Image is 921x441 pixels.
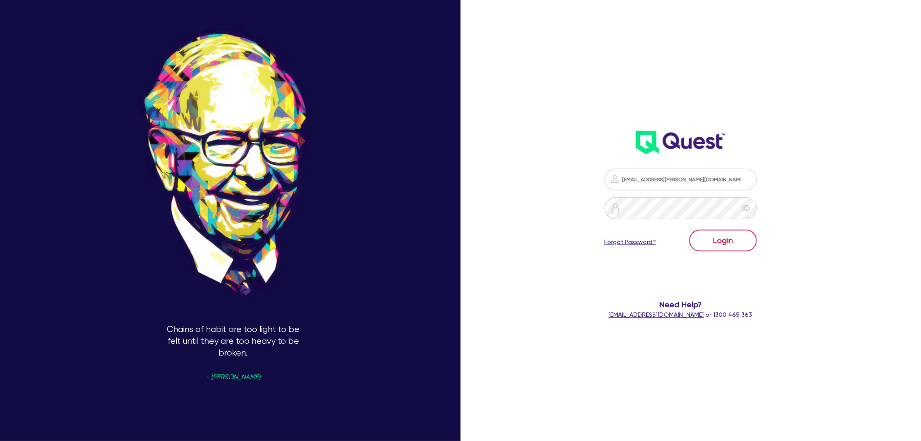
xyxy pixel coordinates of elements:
[609,311,704,318] a: [EMAIL_ADDRESS][DOMAIN_NAME]
[610,203,621,214] img: icon-password
[742,204,750,213] span: eye
[555,299,806,310] span: Need Help?
[636,131,725,154] img: wH2k97JdezQIQAAAABJRU5ErkJggg==
[609,311,753,318] span: or 1300 465 363
[605,169,757,190] input: Email address
[605,237,656,247] a: Forgot Password?
[206,374,261,380] span: - [PERSON_NAME]
[610,174,620,184] img: icon-password
[689,230,757,251] button: Login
